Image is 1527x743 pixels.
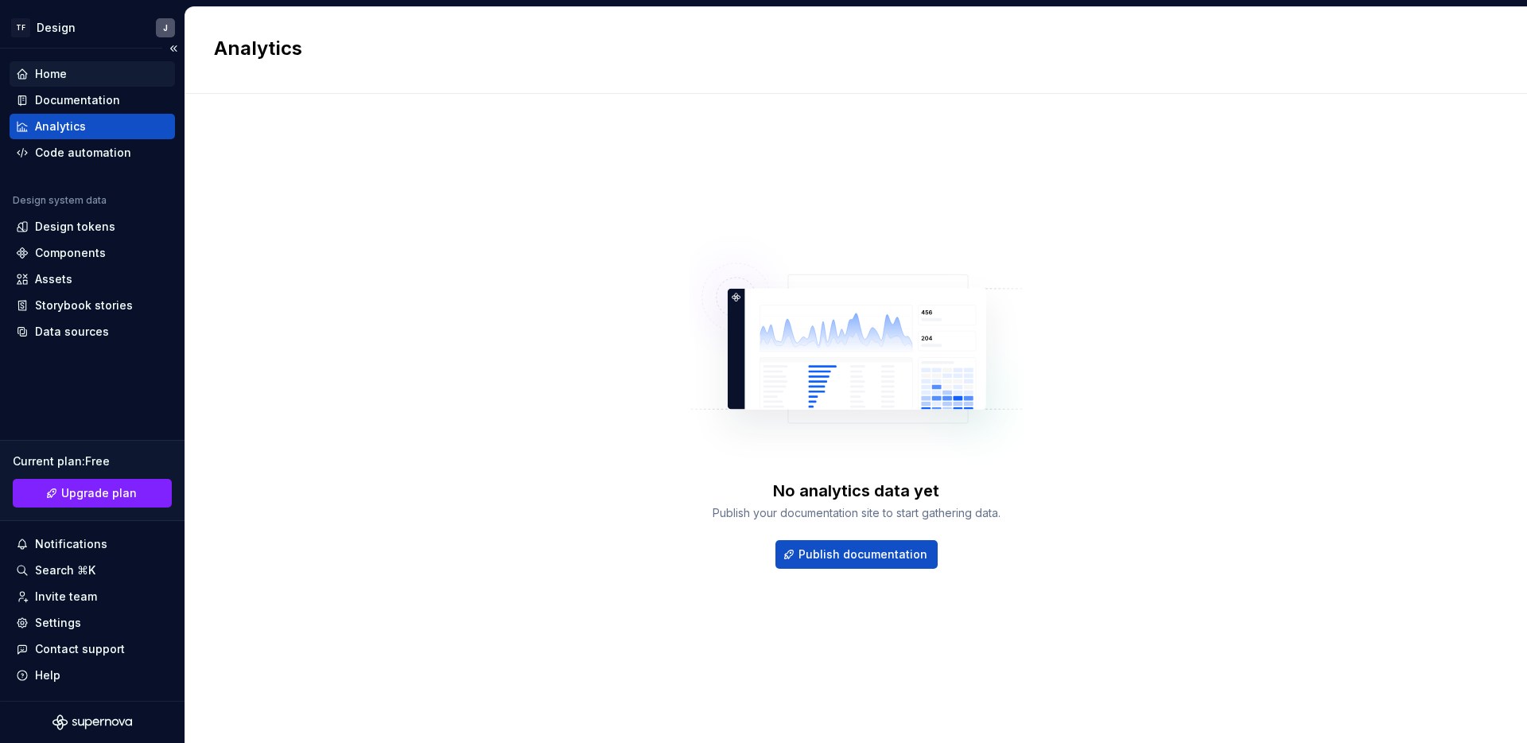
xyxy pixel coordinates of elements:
[35,66,67,82] div: Home
[10,319,175,344] a: Data sources
[10,214,175,239] a: Design tokens
[163,21,168,34] div: J
[713,505,1001,521] div: Publish your documentation site to start gathering data.
[35,271,72,287] div: Assets
[13,479,172,508] button: Upgrade plan
[35,245,106,261] div: Components
[10,531,175,557] button: Notifications
[35,298,133,313] div: Storybook stories
[10,240,175,266] a: Components
[10,140,175,165] a: Code automation
[3,10,181,45] button: TFDesignJ
[35,92,120,108] div: Documentation
[775,540,938,569] button: Publish documentation
[214,36,1479,61] h2: Analytics
[10,636,175,662] button: Contact support
[162,37,185,60] button: Collapse sidebar
[10,558,175,583] button: Search ⌘K
[13,194,107,207] div: Design system data
[798,547,927,562] span: Publish documentation
[35,667,60,683] div: Help
[35,615,81,631] div: Settings
[35,219,115,235] div: Design tokens
[13,453,172,469] div: Current plan : Free
[35,119,86,134] div: Analytics
[10,61,175,87] a: Home
[35,536,107,552] div: Notifications
[35,589,97,605] div: Invite team
[10,663,175,688] button: Help
[35,324,109,340] div: Data sources
[35,145,131,161] div: Code automation
[10,293,175,318] a: Storybook stories
[52,714,132,730] svg: Supernova Logo
[37,20,76,36] div: Design
[35,562,95,578] div: Search ⌘K
[11,18,30,37] div: TF
[10,584,175,609] a: Invite team
[773,480,939,502] div: No analytics data yet
[10,266,175,292] a: Assets
[10,610,175,636] a: Settings
[10,114,175,139] a: Analytics
[35,641,125,657] div: Contact support
[61,485,137,501] span: Upgrade plan
[10,88,175,113] a: Documentation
